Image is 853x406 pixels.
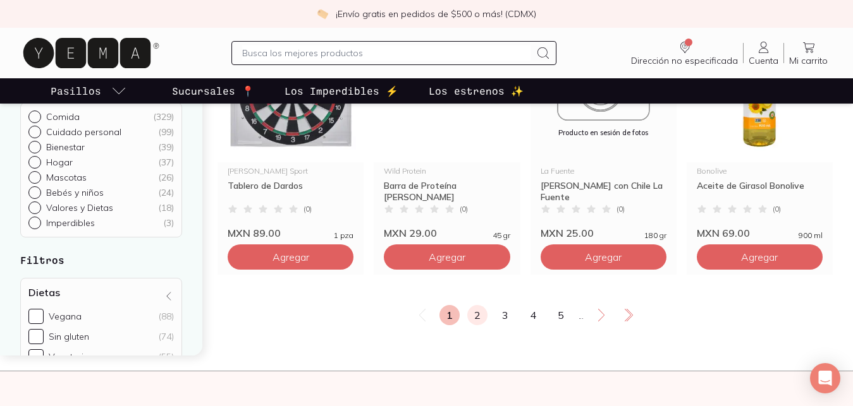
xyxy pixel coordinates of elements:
button: Agregar [697,244,823,270]
span: ( 0 ) [304,205,312,213]
p: Comida [46,111,80,122]
a: Dirección no especificada [626,40,743,66]
p: Mascotas [46,172,87,183]
img: check [317,8,328,20]
span: 45 gr [493,232,510,239]
p: ¡Envío gratis en pedidos de $500 o más! (CDMX) [336,8,536,20]
span: ... [579,309,583,321]
div: La Fuente [541,167,666,175]
span: 180 gr [644,232,666,239]
div: Barra de Proteína [PERSON_NAME] [384,180,510,203]
a: 3 [495,305,515,325]
p: Cuidado personal [46,126,121,138]
div: ( 24 ) [158,187,174,198]
span: 900 ml [799,232,823,239]
a: 4 [523,305,543,325]
p: Imperdibles [46,217,95,229]
a: Los estrenos ✨ [426,78,526,104]
div: Wild Protein [384,167,510,175]
p: Bienestar [46,141,85,153]
a: Sucursales 📍 [169,78,257,104]
div: Open Intercom Messenger [810,363,840,393]
span: Producto en sesión de fotos [531,129,677,137]
span: Cuenta [749,55,778,66]
span: MXN 29.00 [384,227,437,239]
span: MXN 89.00 [228,227,281,239]
span: MXN 25.00 [541,227,594,239]
input: Busca los mejores productos [242,45,531,61]
span: Agregar [273,251,309,263]
a: Barra de Proteína Sabor MokaWild ProteinBarra de Proteína [PERSON_NAME](0)MXN 29.0045 gr [374,7,520,239]
span: ( 0 ) [460,205,468,213]
input: Sin gluten(74) [28,329,44,344]
span: MXN 69.00 [697,227,750,239]
span: Dirección no especificada [631,55,738,66]
div: Tablero de Dardos [228,180,353,203]
div: ( 18 ) [158,202,174,213]
p: Bebés y niños [46,187,104,198]
button: Agregar [228,244,353,270]
div: ( 329 ) [153,111,174,122]
div: ( 37 ) [158,157,174,168]
a: Icono de cámaraProducto en sesión de fotosLa Fuente[PERSON_NAME] con Chile La Fuente(0)MXN 25.001... [531,7,677,239]
a: 2 [467,305,488,325]
a: Cuenta [744,40,783,66]
strong: Filtros [20,254,64,266]
p: Pasillos [51,83,101,99]
a: 5 [551,305,571,325]
a: pasillo-todos-link [48,78,129,104]
h4: Dietas [28,286,60,299]
button: Agregar [541,244,666,270]
a: Aceite de Girasol BonoliveBonoliveAceite de Girasol Bonolive(0)MXN 69.00900 ml [687,7,833,239]
div: [PERSON_NAME] Sport [228,167,353,175]
span: ( 0 ) [617,205,625,213]
button: Agregar [384,244,510,270]
span: Agregar [585,251,622,263]
input: Vegetariana(55) [28,349,44,364]
div: (55) [159,351,174,362]
a: Los Imperdibles ⚡️ [282,78,401,104]
div: (88) [159,311,174,322]
div: ( 39 ) [158,141,174,153]
p: Valores y Dietas [46,202,113,213]
p: Los estrenos ✨ [429,83,524,99]
input: Vegana(88) [28,309,44,324]
div: Bonolive [697,167,823,175]
span: Mi carrito [789,55,828,66]
a: 1 [439,305,460,325]
p: Los Imperdibles ⚡️ [285,83,398,99]
div: Vegetariana [49,351,100,362]
div: Sin gluten [49,331,89,342]
span: ( 0 ) [773,205,781,213]
div: ( 3 ) [163,217,174,229]
p: Hogar [46,157,73,168]
div: Aceite de Girasol Bonolive [697,180,823,203]
div: ( 26 ) [158,172,174,183]
div: [PERSON_NAME] con Chile La Fuente [541,180,666,203]
a: 34054 tablero de dardos[PERSON_NAME] SportTablero de Dardos(0)MXN 89.001 pza [218,7,364,239]
span: Agregar [741,251,778,263]
p: Sucursales 📍 [172,83,254,99]
span: Agregar [429,251,465,263]
div: ( 99 ) [158,126,174,138]
div: (74) [159,331,174,342]
a: Mi carrito [784,40,833,66]
span: 1 pza [334,232,353,239]
div: Vegana [49,311,82,322]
